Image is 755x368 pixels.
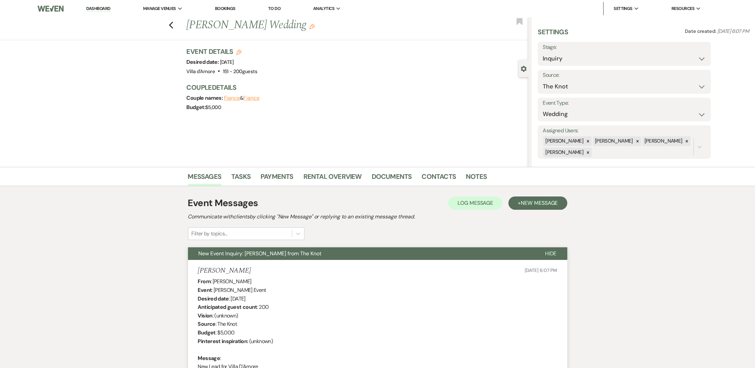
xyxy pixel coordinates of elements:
[614,5,633,12] span: Settings
[187,68,215,75] span: Villa d'Amore
[199,250,322,257] span: New Event Inquiry: [PERSON_NAME] from The Knot
[188,213,567,221] h2: Communicate with clients by clicking "New Message" or replying to an existing message thread.
[525,267,557,273] span: [DATE] 6:07 PM
[198,304,257,310] b: Anticipated guest count
[187,104,206,111] span: Budget:
[198,329,216,336] b: Budget
[303,171,362,186] a: Rental Overview
[198,278,211,285] b: From
[188,247,534,260] button: New Event Inquiry: [PERSON_NAME] from The Knot
[205,104,221,111] span: $5,000
[187,59,220,65] span: Desired date:
[593,136,634,146] div: [PERSON_NAME]
[543,98,706,108] label: Event Type:
[521,65,527,71] button: Close lead details
[545,250,557,257] span: Hide
[192,230,227,238] div: Filter by topics...
[422,171,456,186] a: Contacts
[231,171,251,186] a: Tasks
[198,312,213,319] b: Vision
[187,94,224,101] span: Couple names:
[224,95,240,101] button: Fiance
[508,196,567,210] button: +New Message
[187,47,257,56] h3: Event Details
[448,196,502,210] button: Log Message
[224,95,260,101] span: &
[543,136,584,146] div: [PERSON_NAME]
[38,2,63,16] img: Weven Logo
[261,171,293,186] a: Payments
[198,267,251,275] h5: [PERSON_NAME]
[521,199,558,206] span: New Message
[215,6,236,11] a: Bookings
[717,28,749,35] span: [DATE] 6:07 PM
[268,6,281,11] a: To Do
[538,27,568,42] h3: Settings
[86,6,110,12] a: Dashboard
[671,5,694,12] span: Resources
[534,247,567,260] button: Hide
[243,95,260,101] button: Fiance
[198,287,212,294] b: Event
[187,83,522,92] h3: Couple Details
[543,70,706,80] label: Source:
[543,43,706,52] label: Stage:
[313,5,334,12] span: Analytics
[309,23,315,29] button: Edit
[466,171,487,186] a: Notes
[223,68,257,75] span: 151 - 200 guests
[198,355,220,362] b: Message
[143,5,176,12] span: Manage Venues
[543,126,706,136] label: Assigned Users:
[372,171,412,186] a: Documents
[188,196,258,210] h1: Event Messages
[458,199,493,206] span: Log Message
[198,320,216,327] b: Source
[187,17,458,33] h1: [PERSON_NAME] Wedding
[198,338,248,345] b: Pinterest inspiration
[198,295,229,302] b: Desired date
[685,28,717,35] span: Date created:
[543,148,584,157] div: [PERSON_NAME]
[220,59,234,65] span: [DATE]
[188,171,222,186] a: Messages
[643,136,683,146] div: [PERSON_NAME]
